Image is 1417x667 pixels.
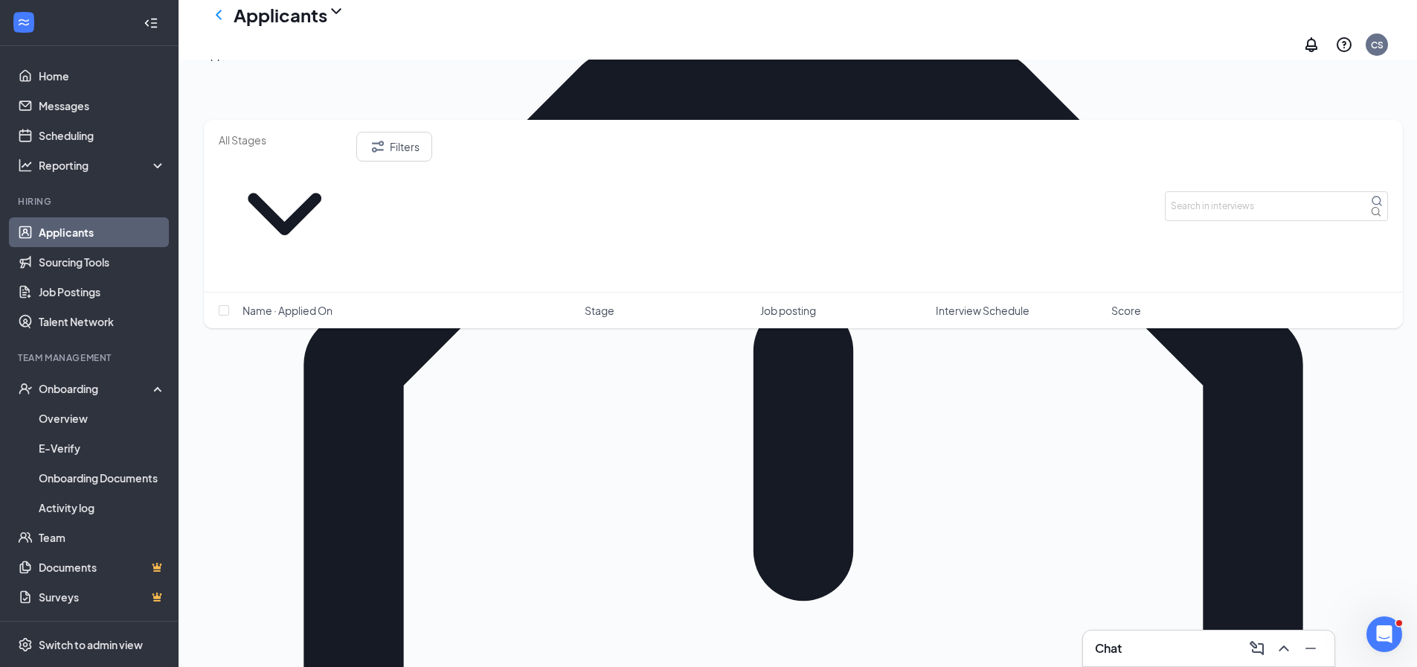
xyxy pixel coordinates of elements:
a: SurveysCrown [39,582,166,612]
span: Stage [585,303,614,318]
svg: Minimize [1302,639,1320,657]
svg: ChevronDown [327,2,345,20]
a: Activity log [39,493,166,523]
span: Job posting [760,303,816,318]
input: All Stages [219,132,350,148]
svg: Filter [369,138,387,156]
div: Hiring [18,195,163,208]
span: Interview Schedule [936,303,1029,318]
a: Applicants [39,217,166,247]
svg: ChevronLeft [210,6,228,24]
a: Home [39,61,166,91]
svg: ChevronUp [1275,639,1293,657]
h3: Chat [1095,640,1122,657]
a: Team [39,523,166,552]
input: Search in interviews [1165,191,1388,221]
a: E-Verify [39,433,166,463]
svg: Settings [18,637,33,652]
svg: WorkstreamLogo [16,15,31,30]
svg: Notifications [1302,36,1320,54]
svg: UserCheck [18,381,33,396]
svg: Collapse [144,16,158,31]
div: Reporting [39,158,167,173]
button: ComposeMessage [1245,636,1269,660]
div: CS [1371,39,1384,51]
span: Name · Applied On [242,303,332,318]
a: Messages [39,91,166,121]
a: Job Postings [39,277,166,307]
h1: Applicants [234,2,327,28]
div: Onboarding [39,381,153,396]
button: Filter Filters [356,132,432,162]
svg: ComposeMessage [1248,639,1266,657]
a: Overview [39,403,166,433]
a: Talent Network [39,307,166,336]
svg: Analysis [18,158,33,173]
svg: QuestionInfo [1335,36,1353,54]
a: Onboarding Documents [39,463,166,493]
iframe: Intercom live chat [1366,616,1402,652]
a: Sourcing Tools [39,247,166,277]
a: DocumentsCrown [39,552,166,582]
div: Switch to admin view [39,637,143,652]
div: Team Management [18,351,163,364]
svg: MagnifyingGlass [1371,195,1383,207]
svg: ChevronDown [219,148,350,280]
button: Minimize [1299,636,1323,660]
button: ChevronUp [1272,636,1296,660]
span: Score [1111,303,1141,318]
a: Scheduling [39,121,166,150]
